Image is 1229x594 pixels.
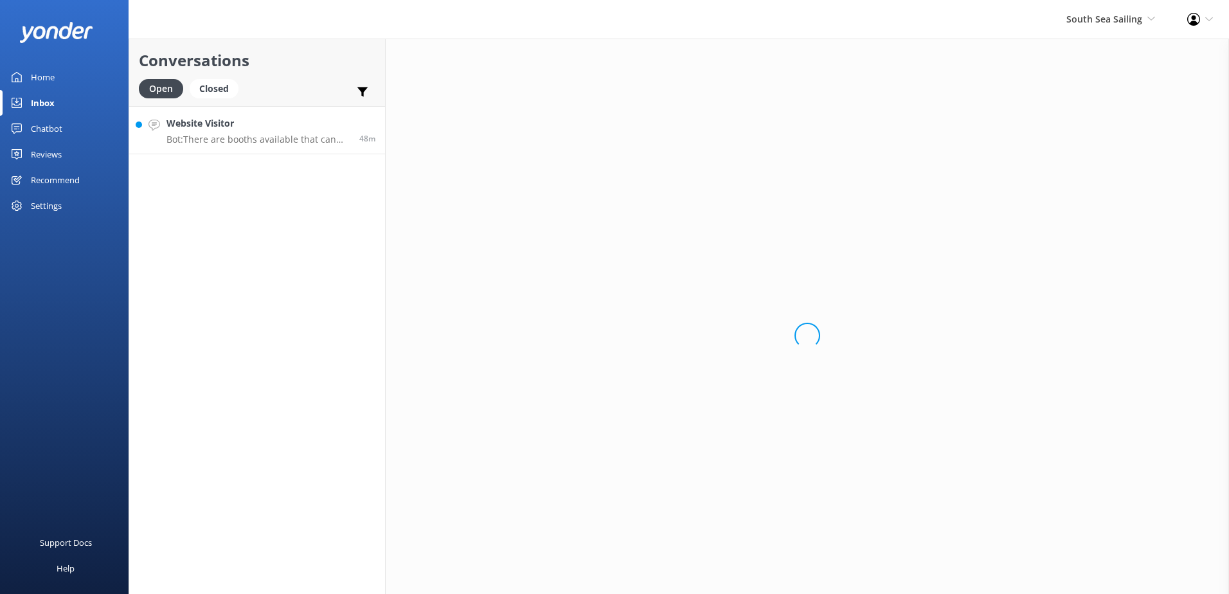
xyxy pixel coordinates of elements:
div: Settings [31,193,62,219]
p: Bot: There are booths available that can seat up to 5 or 6 people. Booking a reserved booth guara... [166,134,350,145]
div: Reviews [31,141,62,167]
img: yonder-white-logo.png [19,22,93,43]
div: Recommend [31,167,80,193]
h4: Website Visitor [166,116,350,130]
div: Help [57,555,75,581]
div: Chatbot [31,116,62,141]
a: Closed [190,81,245,95]
h2: Conversations [139,48,375,73]
span: Oct 08 2025 12:13pm (UTC +13:00) Pacific/Auckland [359,133,375,144]
div: Support Docs [40,530,92,555]
div: Home [31,64,55,90]
span: South Sea Sailing [1066,13,1142,25]
div: Closed [190,79,238,98]
div: Inbox [31,90,55,116]
a: Website VisitorBot:There are booths available that can seat up to 5 or 6 people. Booking a reserv... [129,106,385,154]
div: Open [139,79,183,98]
a: Open [139,81,190,95]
